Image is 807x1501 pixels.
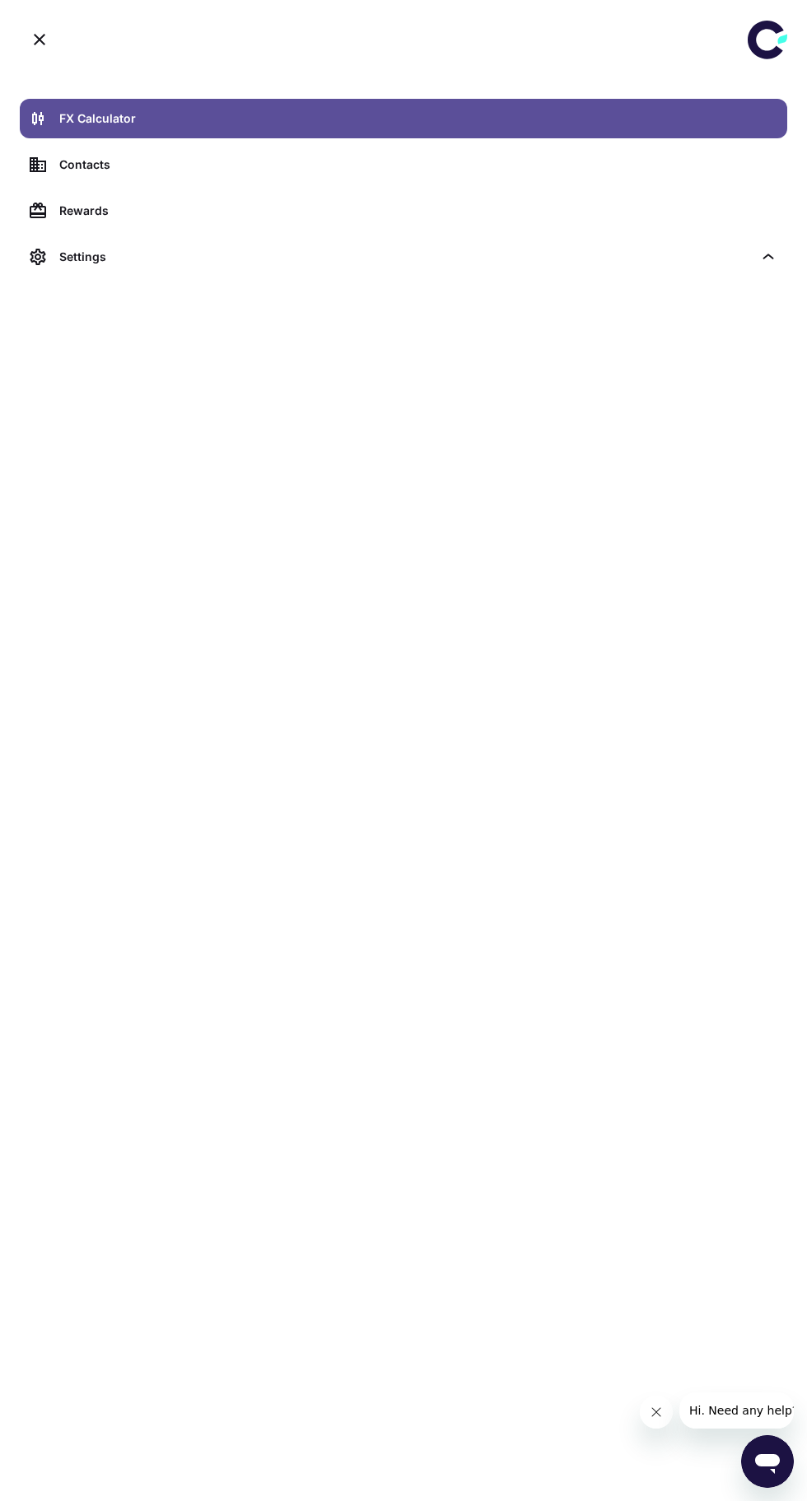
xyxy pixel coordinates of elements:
iframe: Button to launch messaging window [741,1435,794,1488]
a: Rewards [20,191,787,231]
div: Contacts [59,156,777,174]
div: FX Calculator [59,110,777,128]
a: Contacts [20,145,787,184]
div: Settings [59,248,753,266]
span: Hi. Need any help? [10,12,119,25]
a: FX Calculator [20,99,787,138]
iframe: Close message [640,1396,673,1429]
iframe: Message from company [679,1392,794,1429]
div: Settings [20,237,787,277]
div: Rewards [59,202,777,220]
